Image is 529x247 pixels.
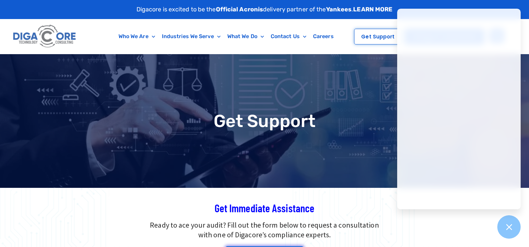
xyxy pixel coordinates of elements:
a: What We Do [224,29,267,44]
strong: Yankees [326,6,352,13]
p: Ready to ace your audit? Fill out the form below to request a consultation with one of Digacore’s... [51,220,478,240]
iframe: Chatgenie Messenger [397,9,521,209]
h1: Get Support [3,112,526,130]
a: Industries We Serve [159,29,224,44]
a: Careers [310,29,337,44]
p: Digacore is excited to be the delivery partner of the . [137,5,393,14]
a: Who We Are [115,29,159,44]
nav: Menu [106,29,346,44]
a: Get Support [354,29,402,44]
span: Get Immediate Assistance [215,202,314,214]
strong: Official Acronis [216,6,263,13]
img: Digacore logo 1 [11,22,78,50]
span: Get Support [361,34,394,39]
a: Contact Us [267,29,310,44]
a: LEARN MORE [353,6,392,13]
